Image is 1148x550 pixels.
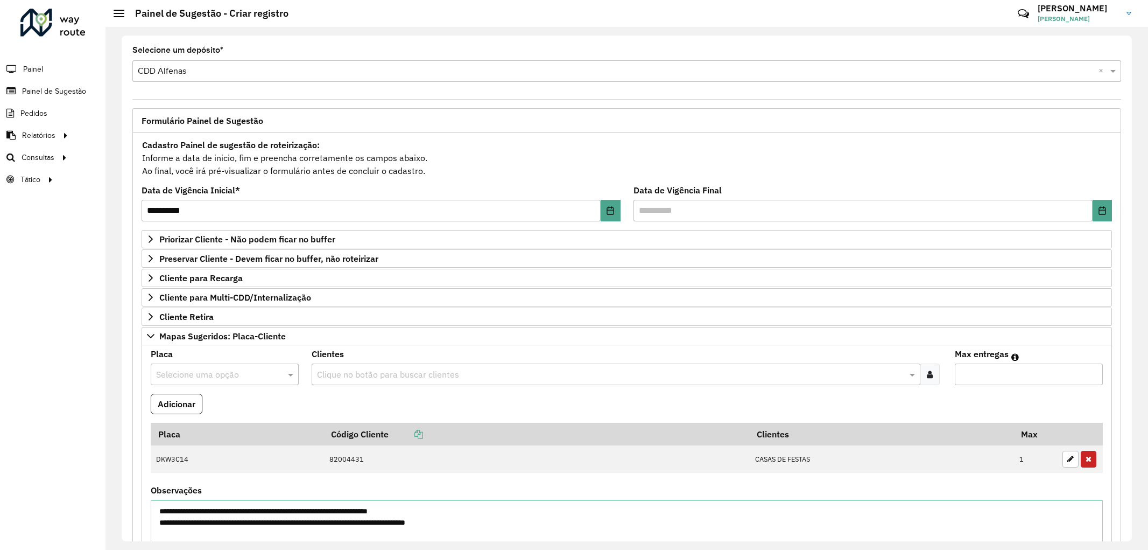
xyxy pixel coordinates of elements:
[159,274,243,282] span: Cliente para Recarga
[142,116,263,125] span: Formulário Painel de Sugestão
[312,347,344,360] label: Clientes
[22,130,55,141] span: Relatórios
[1012,2,1035,25] a: Contato Rápido
[1014,445,1057,474] td: 1
[1098,65,1108,78] span: Clear all
[151,347,173,360] label: Placa
[633,184,722,197] label: Data de Vigência Final
[142,308,1112,326] a: Cliente Retira
[1093,200,1112,221] button: Choose Date
[142,184,240,197] label: Data de Vigência Inicial
[1038,14,1118,24] span: [PERSON_NAME]
[159,235,335,243] span: Priorizar Cliente - Não podem ficar no buffer
[142,288,1112,307] a: Cliente para Multi-CDD/Internalização
[142,327,1112,345] a: Mapas Sugeridos: Placa-Cliente
[1038,3,1118,13] h3: [PERSON_NAME]
[1014,423,1057,445] th: Max
[20,174,40,185] span: Tático
[151,484,202,497] label: Observações
[151,394,202,414] button: Adicionar
[955,347,1009,360] label: Max entregas
[23,64,43,75] span: Painel
[142,140,320,150] strong: Cadastro Painel de sugestão de roteirização:
[22,86,86,97] span: Painel de Sugestão
[389,429,423,440] a: Copiar
[142,138,1112,178] div: Informe a data de inicio, fim e preencha corretamente os campos abaixo. Ao final, você irá pré-vi...
[750,423,1014,445] th: Clientes
[601,200,620,221] button: Choose Date
[142,249,1112,268] a: Preservar Cliente - Devem ficar no buffer, não roteirizar
[1011,353,1019,361] em: Máximo de clientes que serão colocados na mesma rota com os clientes informados
[323,423,750,445] th: Código Cliente
[159,293,311,302] span: Cliente para Multi-CDD/Internalização
[151,445,323,474] td: DKW3C14
[159,332,286,340] span: Mapas Sugeridos: Placa-Cliente
[159,312,214,321] span: Cliente Retira
[323,445,750,474] td: 82004431
[124,8,288,19] h2: Painel de Sugestão - Criar registro
[151,423,323,445] th: Placa
[142,230,1112,248] a: Priorizar Cliente - Não podem ficar no buffer
[159,254,378,263] span: Preservar Cliente - Devem ficar no buffer, não roteirizar
[22,152,54,163] span: Consultas
[142,269,1112,287] a: Cliente para Recarga
[20,108,47,119] span: Pedidos
[132,44,223,57] label: Selecione um depósito
[750,445,1014,474] td: CASAS DE FESTAS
